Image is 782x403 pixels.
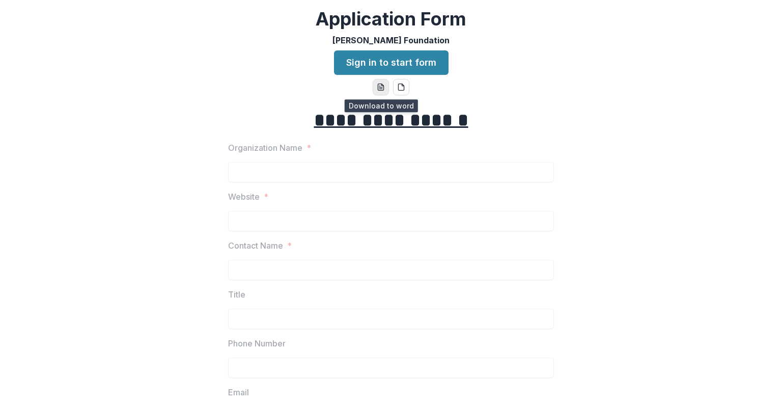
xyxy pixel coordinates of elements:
p: Organization Name [228,142,302,154]
p: Phone Number [228,337,286,350]
p: Contact Name [228,239,283,252]
p: Title [228,288,245,301]
a: Sign in to start form [334,50,449,75]
h2: Application Form [316,8,466,30]
p: Email [228,386,249,398]
button: pdf-download [393,79,409,95]
p: [PERSON_NAME] Foundation [332,34,450,46]
p: Website [228,191,260,203]
button: word-download [373,79,389,95]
